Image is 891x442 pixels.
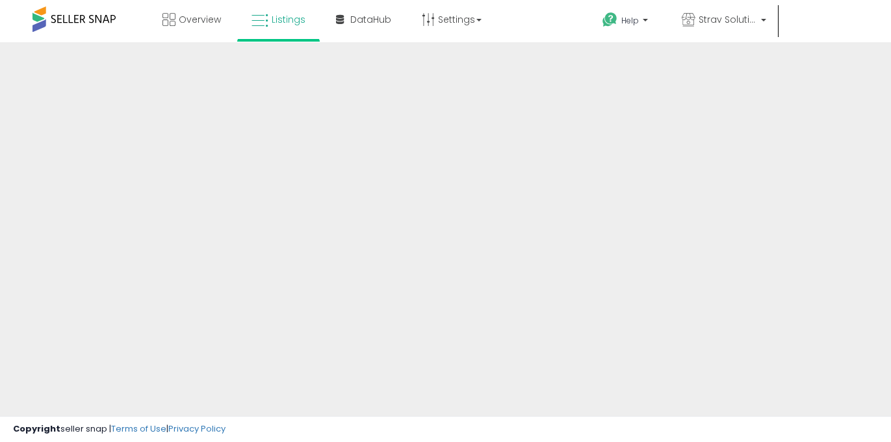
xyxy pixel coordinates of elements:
strong: Copyright [13,422,60,435]
span: Listings [272,13,305,26]
a: Help [592,2,661,42]
span: Help [621,15,639,26]
a: Privacy Policy [168,422,226,435]
a: Terms of Use [111,422,166,435]
span: Strav Solutions LLC [699,13,757,26]
span: DataHub [350,13,391,26]
i: Get Help [602,12,618,28]
div: seller snap | | [13,423,226,435]
span: Overview [179,13,221,26]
